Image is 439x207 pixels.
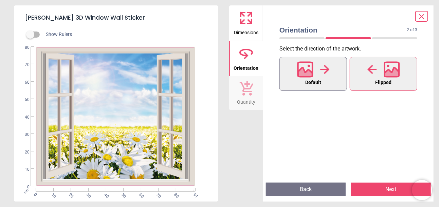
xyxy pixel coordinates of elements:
[17,149,30,155] span: 20
[351,183,431,196] button: Next
[192,192,197,196] span: 91
[23,188,29,194] span: cm
[234,26,258,36] span: Dimensions
[25,11,207,25] h5: [PERSON_NAME] 3D Window Wall Sticker
[279,57,347,91] button: Default
[279,25,407,35] span: Orientation
[266,183,346,196] button: Back
[120,192,125,196] span: 50
[17,80,30,85] span: 60
[17,45,30,50] span: 80
[173,192,177,196] span: 80
[237,96,255,106] span: Quantity
[17,184,30,190] span: 0
[155,192,160,196] span: 70
[17,62,30,68] span: 70
[50,192,55,196] span: 10
[279,45,423,53] p: Select the direction of the artwork .
[103,192,107,196] span: 40
[412,180,432,200] iframe: Brevo live chat
[229,76,263,110] button: Quantity
[33,192,37,196] span: 0
[17,115,30,120] span: 40
[229,5,263,41] button: Dimensions
[234,62,259,72] span: Orientation
[229,41,263,76] button: Orientation
[68,192,72,196] span: 20
[30,30,218,39] div: Show Rulers
[17,167,30,172] span: 10
[305,78,321,87] span: Default
[138,192,142,196] span: 60
[407,27,417,33] span: 2 of 3
[85,192,90,196] span: 30
[17,132,30,138] span: 30
[350,57,417,91] button: Flipped
[17,97,30,103] span: 50
[376,78,392,87] span: Flipped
